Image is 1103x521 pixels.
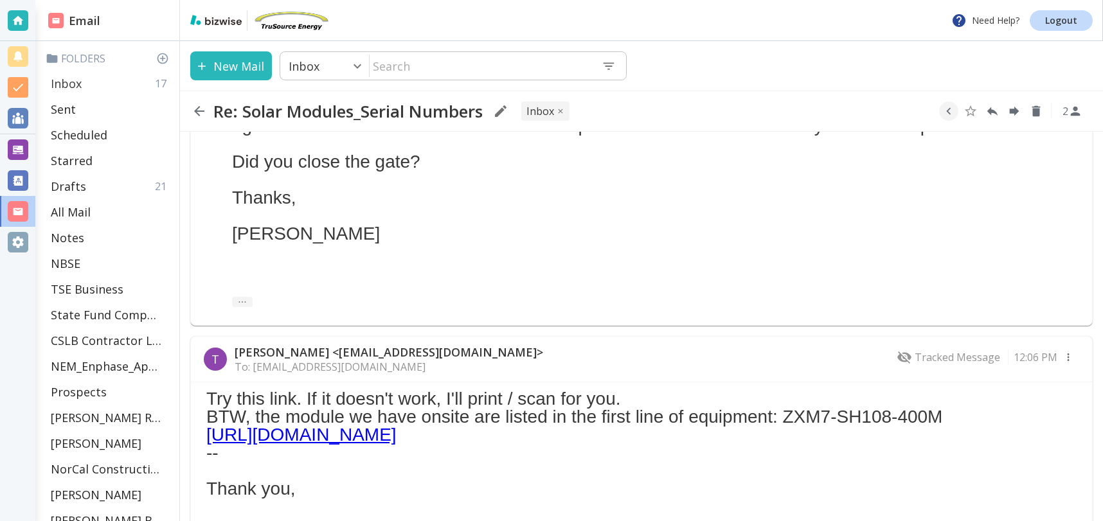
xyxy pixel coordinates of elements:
[46,225,174,251] div: Notes
[46,328,174,353] div: CSLB Contractor License
[289,58,319,74] p: Inbox
[46,353,174,379] div: NEM_Enphase_Applications
[1063,104,1068,118] p: 2
[51,461,161,477] p: NorCal Construction
[46,456,174,482] div: NorCal Construction
[51,307,161,322] p: State Fund Compensation
[46,430,174,456] div: [PERSON_NAME]
[190,15,242,25] img: bizwise
[51,358,161,374] p: NEM_Enphase_Applications
[235,360,543,374] p: To: [EMAIL_ADDRESS][DOMAIN_NAME]
[1045,16,1077,25] p: Logout
[46,173,174,199] div: Drafts21
[897,349,1000,365] p: Tracked Message
[51,153,93,168] p: Starred
[48,13,64,28] img: DashboardSidebarEmail.svg
[51,333,161,348] p: CSLB Contractor License
[51,256,80,271] p: NBSE
[51,436,141,451] p: [PERSON_NAME]
[46,405,174,430] div: [PERSON_NAME] Residence
[235,344,543,360] p: [PERSON_NAME] <[EMAIL_ADDRESS][DOMAIN_NAME]>
[51,204,91,220] p: All Mail
[983,102,1002,121] button: Reply
[51,410,161,425] p: [PERSON_NAME] Residence
[51,384,107,400] p: Prospects
[51,281,123,297] p: TSE Business
[253,10,330,31] img: TruSource Energy, Inc.
[51,127,107,143] p: Scheduled
[155,76,172,91] p: 17
[1005,102,1024,121] button: Forward
[46,199,174,225] div: All Mail
[46,96,174,122] div: Sent
[46,379,174,405] div: Prospects
[1057,96,1088,127] button: See Participants
[1027,102,1046,121] button: Delete
[213,101,483,121] h2: Re: Solar Modules_Serial Numbers
[46,148,174,173] div: Starred
[46,51,174,66] p: Folders
[894,347,1003,367] div: This email has not been opened yet
[46,122,174,148] div: Scheduled
[51,487,141,502] p: [PERSON_NAME]
[51,76,82,91] p: Inbox
[1030,10,1093,31] a: Logout
[526,104,554,118] p: INBOX
[46,276,174,302] div: TSE Business
[155,179,172,193] p: 21
[48,12,100,30] h2: Email
[46,482,174,508] div: [PERSON_NAME]
[51,230,84,245] p: Notes
[46,302,174,328] div: State Fund Compensation
[51,102,76,117] p: Sent
[951,13,1019,28] p: Need Help?
[46,251,174,276] div: NBSE
[51,179,86,194] p: Drafts
[190,51,272,80] button: New Mail
[1014,350,1057,364] p: 12:06 PM
[46,71,174,96] div: Inbox17
[370,53,591,79] input: Search
[191,337,1092,382] div: T[PERSON_NAME] <[EMAIL_ADDRESS][DOMAIN_NAME]>To: [EMAIL_ADDRESS][DOMAIN_NAME]This email has not b...
[211,351,219,367] p: T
